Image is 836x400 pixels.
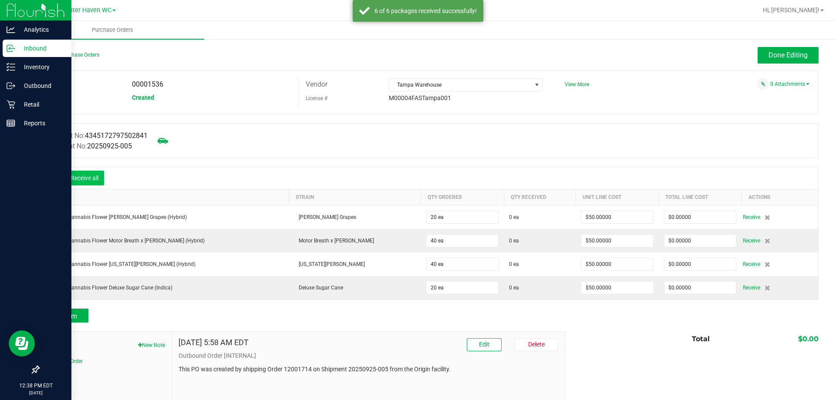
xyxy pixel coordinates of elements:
[757,78,769,90] span: Attach a document
[743,259,760,269] span: Receive
[44,237,284,245] div: FT 3.5g Cannabis Flower Motor Breath x [PERSON_NAME] (Hybrid)
[45,141,132,151] label: Shipment No:
[179,351,558,360] p: Outbound Order [INTERNAL]
[659,189,742,205] th: Total Line Cost
[581,282,653,294] input: $0.00000
[467,338,502,351] button: Edit
[374,7,477,15] div: 6 of 6 packages received successfully!
[509,284,519,292] span: 0 ea
[427,235,498,247] input: 0 ea
[15,99,67,110] p: Retail
[7,119,15,128] inline-svg: Reports
[62,7,111,14] span: Winter Haven WC
[306,78,327,91] label: Vendor
[45,338,165,349] span: Notes
[294,285,343,291] span: Deluxe Sugar Cane
[509,260,519,268] span: 0 ea
[85,131,148,140] span: 4345172797502841
[306,92,327,105] label: License #
[758,47,819,64] button: Done Editing
[44,284,284,292] div: FT 3.5g Cannabis Flower Deluxe Sugar Cane (Indica)
[132,80,163,88] span: 00001536
[138,341,165,349] button: New Note
[664,282,736,294] input: $0.00000
[9,330,35,356] iframe: Resource center
[770,81,809,87] a: 0 Attachments
[15,43,67,54] p: Inbound
[421,189,504,205] th: Qty Ordered
[294,214,356,220] span: [PERSON_NAME] Grapes
[664,235,736,247] input: $0.00000
[742,189,818,205] th: Actions
[44,260,284,268] div: FT 3.5g Cannabis Flower [US_STATE][PERSON_NAME] (Hybrid)
[7,44,15,53] inline-svg: Inbound
[581,211,653,223] input: $0.00000
[763,7,819,13] span: Hi, [PERSON_NAME]!
[154,132,172,149] span: Mark as not Arrived
[7,63,15,71] inline-svg: Inventory
[509,213,519,221] span: 0 ea
[515,338,558,351] button: Delete
[427,211,498,223] input: 0 ea
[4,382,67,390] p: 12:38 PM EDT
[528,341,545,348] span: Delete
[15,24,67,35] p: Analytics
[581,235,653,247] input: $0.00000
[504,189,576,205] th: Qty Received
[39,189,289,205] th: Item
[179,365,558,374] p: This PO was created by shipping Order 12001714 on Shipment 20250925-005 from the Origin facility.
[664,211,736,223] input: $0.00000
[45,131,148,141] label: Manifest No:
[769,51,808,59] span: Done Editing
[427,282,498,294] input: 0 ea
[80,26,145,34] span: Purchase Orders
[743,235,760,246] span: Receive
[132,94,154,101] span: Created
[7,100,15,109] inline-svg: Retail
[389,79,531,91] span: Tampa Warehouse
[479,341,489,348] span: Edit
[743,282,760,293] span: Receive
[15,62,67,72] p: Inventory
[389,94,451,101] span: M00004FASTampa001
[576,189,658,205] th: Unit Line Cost
[87,142,132,150] span: 20250925-005
[44,213,284,221] div: FT 3.5g Cannabis Flower [PERSON_NAME] Grapes (Hybrid)
[294,238,374,244] span: Motor Breath x [PERSON_NAME]
[7,25,15,34] inline-svg: Analytics
[692,335,710,343] span: Total
[289,189,421,205] th: Strain
[4,390,67,396] p: [DATE]
[798,335,819,343] span: $0.00
[664,258,736,270] input: $0.00000
[7,81,15,90] inline-svg: Outbound
[565,81,589,87] a: View More
[427,258,498,270] input: 0 ea
[581,258,653,270] input: $0.00000
[15,118,67,128] p: Reports
[294,261,365,267] span: [US_STATE][PERSON_NAME]
[15,81,67,91] p: Outbound
[21,21,204,39] a: Purchase Orders
[65,171,104,185] button: Receive all
[743,212,760,222] span: Receive
[179,338,249,347] h4: [DATE] 5:58 AM EDT
[509,237,519,245] span: 0 ea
